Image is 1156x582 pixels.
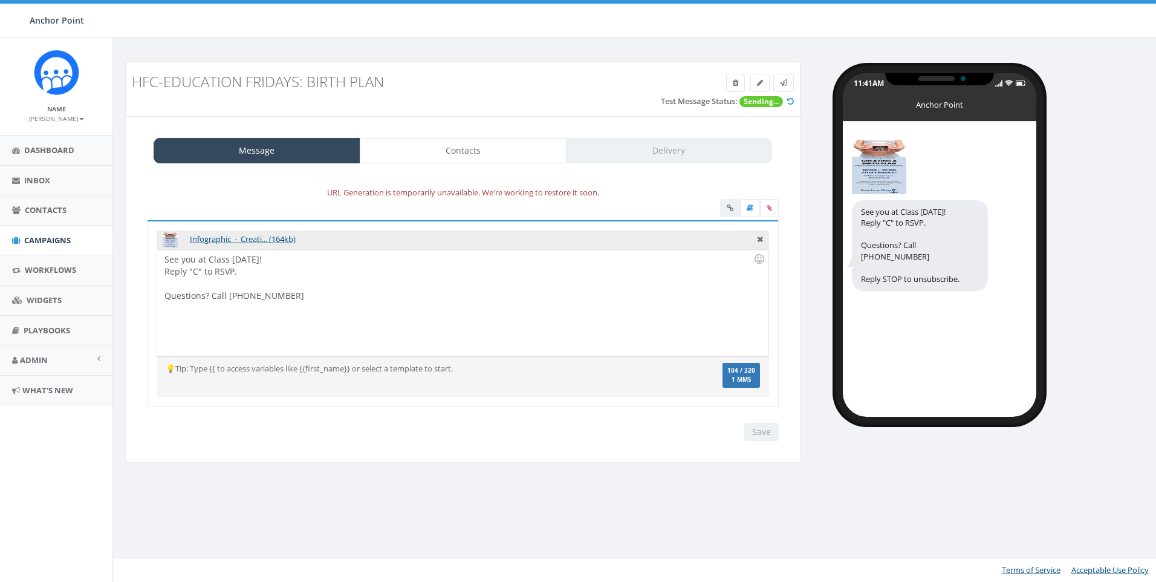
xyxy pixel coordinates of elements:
[157,250,768,356] div: See you at Class [DATE]! Reply "C" to RSVP. Questions? Call [PHONE_NUMBER]
[1071,564,1149,575] a: Acceptable Use Policy
[909,99,970,105] div: Anchor Point
[733,77,738,88] span: Delete Campaign
[24,145,74,155] span: Dashboard
[24,175,50,186] span: Inbox
[24,325,70,336] span: Playbooks
[739,96,783,107] span: Sending...
[780,77,787,88] span: Send Test Message
[157,363,667,374] div: 💡Tip: Type {{ to access variables like {{first_name}} or select a template to start.
[22,385,73,396] span: What's New
[852,200,988,291] div: See you at Class [DATE]! Reply "C" to RSVP. Questions? Call [PHONE_NUMBER] Reply STOP to unsubscr...
[727,367,755,374] span: 104 / 320
[1002,564,1060,575] a: Terms of Service
[727,377,755,383] span: 1 MMS
[132,74,624,90] h3: HFC-Education Fridays: Birth Plan
[27,295,62,306] span: Widgets
[740,199,760,217] label: Insert Template Text
[24,235,71,246] span: Campaigns
[760,199,779,217] span: Attach your media
[20,355,48,365] span: Admin
[190,234,296,244] a: Infographic_-_Creati... (164kb)
[30,15,84,26] span: Anchor Point
[757,77,763,88] span: Edit Campaign
[47,105,66,113] small: Name
[360,138,567,163] a: Contacts
[29,114,84,123] small: [PERSON_NAME]
[25,204,67,215] span: Contacts
[138,186,788,200] div: URL Generation is temporarily unavailable. We're working to restore it soon.
[661,96,738,107] label: Test Message Status:
[25,264,76,275] span: Workflows
[29,113,84,123] a: [PERSON_NAME]
[854,78,884,88] div: 11:41AM
[34,50,79,95] img: Rally_platform_Icon_1.png
[154,138,360,163] a: Message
